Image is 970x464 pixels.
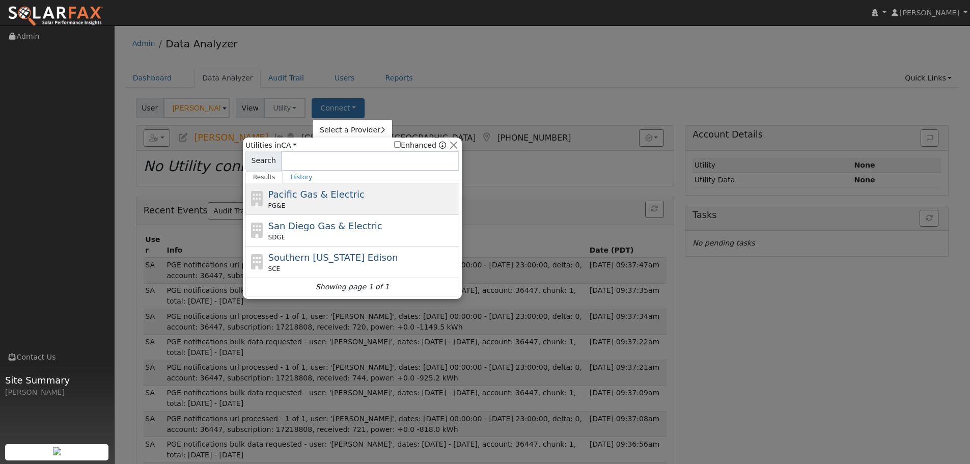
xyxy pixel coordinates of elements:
[53,447,61,455] img: retrieve
[245,151,282,171] span: Search
[268,233,286,242] span: SDGE
[245,140,297,151] span: Utilities in
[245,171,283,183] a: Results
[316,282,389,292] i: Showing page 1 of 1
[394,141,401,148] input: Enhanced
[8,6,103,27] img: SolarFax
[281,141,297,149] a: CA
[5,387,109,398] div: [PERSON_NAME]
[394,140,446,151] span: Show enhanced providers
[268,189,365,200] span: Pacific Gas & Electric
[283,171,320,183] a: History
[313,123,392,138] a: Select a Provider
[5,373,109,387] span: Site Summary
[268,201,285,210] span: PG&E
[268,264,281,274] span: SCE
[900,9,959,17] span: [PERSON_NAME]
[394,140,436,151] label: Enhanced
[268,252,398,263] span: Southern [US_STATE] Edison
[439,141,446,149] a: Enhanced Providers
[268,221,382,231] span: San Diego Gas & Electric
